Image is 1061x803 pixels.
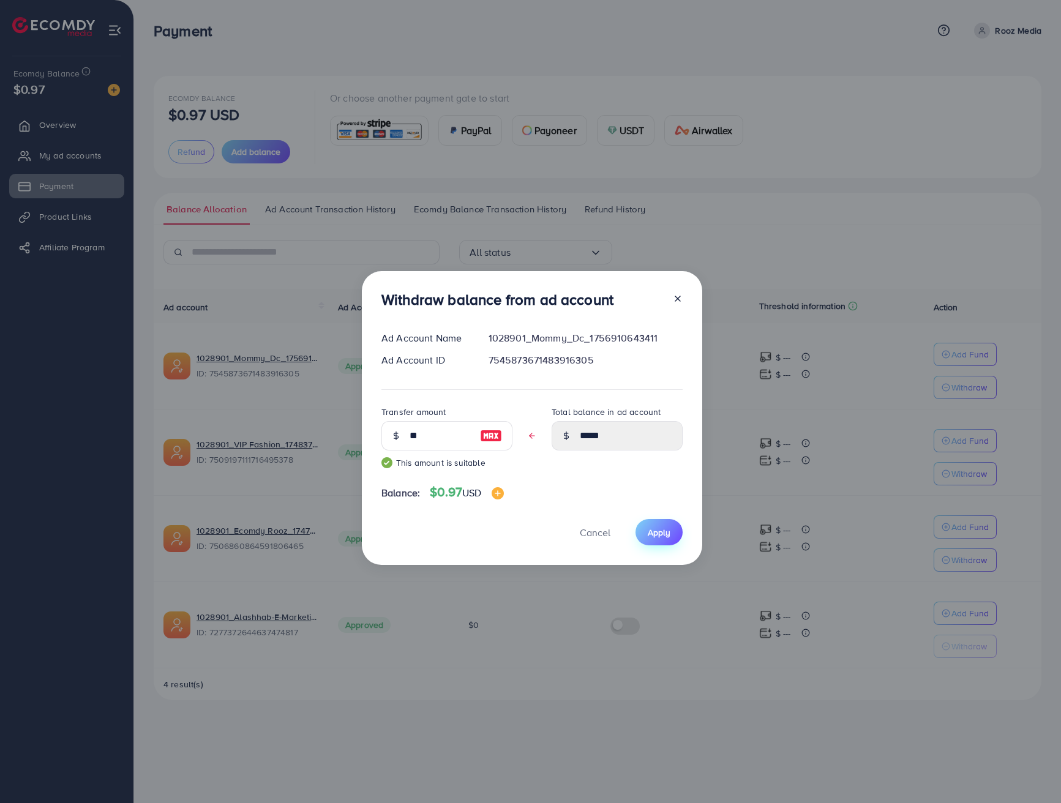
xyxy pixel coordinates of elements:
h3: Withdraw balance from ad account [381,291,613,308]
iframe: Chat [1009,748,1052,794]
span: Apply [648,526,670,539]
h4: $0.97 [430,485,503,500]
span: Cancel [580,526,610,539]
label: Total balance in ad account [552,406,661,418]
div: 1028901_Mommy_Dc_1756910643411 [479,331,692,345]
img: image [492,487,504,499]
label: Transfer amount [381,406,446,418]
div: Ad Account Name [372,331,479,345]
button: Apply [635,519,683,545]
img: guide [381,457,392,468]
img: image [480,428,502,443]
div: 7545873671483916305 [479,353,692,367]
button: Cancel [564,519,626,545]
div: Ad Account ID [372,353,479,367]
small: This amount is suitable [381,457,512,469]
span: Balance: [381,486,420,500]
span: USD [462,486,481,499]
